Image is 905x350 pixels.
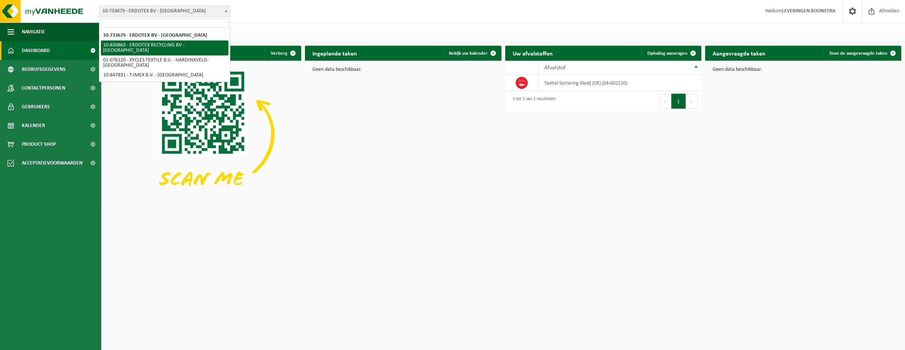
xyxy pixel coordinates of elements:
[105,61,301,208] img: Download de VHEPlus App
[509,93,555,109] div: 1 tot 1 van 1 resultaten
[686,94,698,109] button: Next
[641,46,701,61] a: Ophaling aanvragen
[312,67,494,72] p: Geen data beschikbaar.
[22,97,50,116] span: Gebruikers
[823,46,900,61] a: Toon de aangevraagde taken
[443,46,501,61] a: Bekijk uw kalender
[449,51,488,56] span: Bekijk uw kalender
[22,79,65,97] span: Contactpersonen
[671,94,686,109] button: 1
[101,31,228,40] li: 10-733679 - ERDOTEX BV - [GEOGRAPHIC_DATA]
[22,41,50,60] span: Dashboard
[22,154,83,172] span: Acceptatievoorwaarden
[265,46,300,61] button: Verberg
[101,70,228,80] li: 10-847831 - T-IMEX B.V. - [GEOGRAPHIC_DATA]
[22,116,45,135] span: Kalender
[101,40,228,55] li: 10-830863 - ERDOTEX RECYCLING BV - [GEOGRAPHIC_DATA]
[539,75,701,91] td: Textiel Sortering Kledij (CR) (04-002220)
[505,46,560,60] h2: Uw afvalstoffen
[544,65,566,71] span: Afvalstof
[22,22,45,41] span: Navigatie
[271,51,287,56] span: Verberg
[99,6,230,16] span: 10-733679 - ERDOTEX BV - Ridderkerk
[22,60,66,79] span: Bedrijfsgegevens
[305,46,365,60] h2: Ingeplande taken
[659,94,671,109] button: Previous
[713,67,894,72] p: Geen data beschikbaar.
[782,8,835,14] strong: LEVERINGEN BOONSTRA
[22,135,56,154] span: Product Shop
[101,55,228,70] li: 01-076120 - XYCLES TEXTILE B.V. - HARDINXVELD-[GEOGRAPHIC_DATA]
[647,51,687,56] span: Ophaling aanvragen
[829,51,887,56] span: Toon de aangevraagde taken
[705,46,773,60] h2: Aangevraagde taken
